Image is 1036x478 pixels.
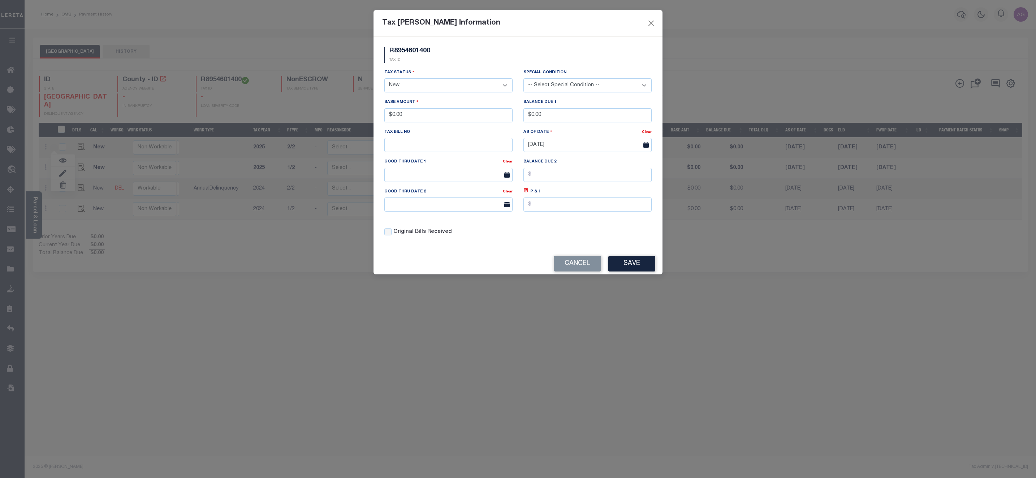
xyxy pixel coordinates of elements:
label: Base Amount [384,99,419,105]
label: Original Bills Received [393,228,452,236]
label: Balance Due 1 [523,99,556,105]
h5: R8954601400 [389,47,430,55]
label: Tax Bill No [384,129,410,135]
a: Clear [503,160,513,164]
label: Balance Due 2 [523,159,556,165]
p: TAX ID [389,57,430,63]
input: $ [523,168,652,182]
label: Tax Status [384,69,415,76]
a: Clear [642,130,652,134]
input: $ [523,108,652,122]
input: $ [523,197,652,212]
label: As Of Date [523,129,552,135]
label: Special Condition [523,70,566,76]
label: P & I [530,189,540,195]
a: Clear [503,190,513,194]
input: $ [384,108,513,122]
button: Save [608,256,655,271]
label: Good Thru Date 2 [384,189,427,195]
label: Good Thru Date 1 [384,159,427,165]
button: Cancel [554,256,601,271]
